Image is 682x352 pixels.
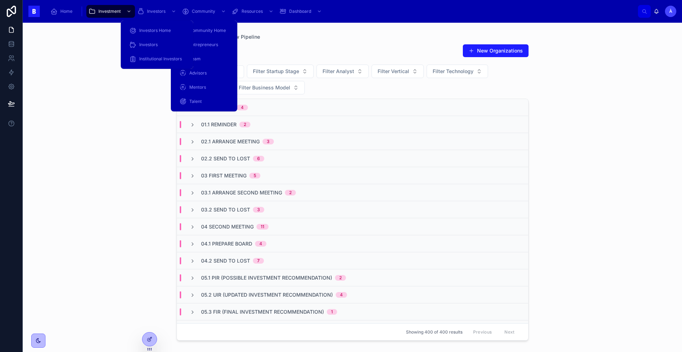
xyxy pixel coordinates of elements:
[98,9,121,14] span: Investment
[289,190,292,196] div: 2
[254,173,256,178] div: 5
[247,65,314,78] button: Select Button
[201,206,250,213] span: 03.2 Send to Lost
[201,189,282,196] span: 03.1 Arrange Second Meeting
[340,292,343,298] div: 4
[229,5,277,18] a: Resources
[201,172,247,179] span: 03 First Meeting
[175,24,233,37] a: Community Home
[28,6,40,17] img: App logo
[189,56,201,62] span: Team
[175,38,233,51] a: Entrepreneurs
[125,53,189,65] a: Institutional Investors
[463,44,529,57] button: New Organizations
[45,4,638,19] div: scrollable content
[257,258,260,264] div: 7
[372,65,424,78] button: Select Button
[233,81,305,94] button: Select Button
[242,9,263,14] span: Resources
[175,81,233,94] a: Mentors
[257,156,260,161] div: 6
[139,56,182,62] span: Institutional Investors
[60,9,72,14] span: Home
[180,5,229,18] a: Community
[201,223,254,230] span: 04 Second Meeting
[257,207,260,213] div: 3
[189,99,202,104] span: Talent
[669,9,672,14] span: À
[135,5,180,18] a: Investors
[86,5,135,18] a: Investment
[218,33,260,40] a: Dealflow Pipeline
[289,9,311,14] span: Dashboard
[239,84,290,91] span: Filter Business Model
[241,105,244,110] div: 4
[201,138,260,145] span: 02.1 Arrange Meeting
[277,5,325,18] a: Dashboard
[259,241,262,247] div: 4
[339,275,342,281] div: 2
[189,70,207,76] span: Advisors
[189,42,218,48] span: Entrepreneurs
[427,65,488,78] button: Select Button
[331,309,333,315] div: 1
[125,38,189,51] a: Investors
[201,274,332,281] span: 05.1 PIR (Possible Investment Recommendation)
[201,240,252,247] span: 04.1 Prepare Board
[175,53,233,65] a: Team
[175,67,233,79] a: Advisors
[244,122,246,127] div: 2
[189,28,226,33] span: Community Home
[139,28,171,33] span: Investors Home
[378,68,409,75] span: Filter Vertical
[147,9,166,14] span: Investors
[201,308,324,315] span: 05.3 FIR (Final Investment Recommendation)
[201,257,250,264] span: 04.2 Send to Lost
[201,291,333,298] span: 05.2 UIR (Updated Investment Recommendation)
[192,9,215,14] span: Community
[261,224,264,230] div: 11
[316,65,369,78] button: Select Button
[201,121,237,128] span: 01.1 Reminder
[175,95,233,108] a: Talent
[48,5,77,18] a: Home
[406,329,462,335] span: Showing 400 of 400 results
[189,84,206,90] span: Mentors
[201,155,250,162] span: 02.2 Send To Lost
[433,68,473,75] span: Filter Technology
[125,24,189,37] a: Investors Home
[139,42,158,48] span: Investors
[253,68,299,75] span: Filter Startup Stage
[267,139,270,144] div: 3
[323,68,354,75] span: Filter Analyst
